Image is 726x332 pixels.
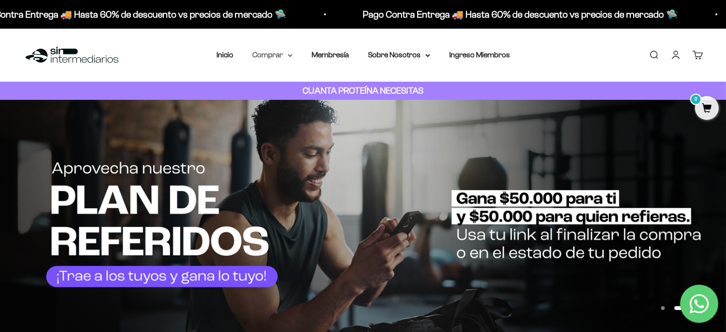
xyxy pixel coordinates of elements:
a: Inicio [217,51,233,59]
summary: Comprar [252,49,293,61]
mark: 0 [690,94,702,105]
p: Pago Contra Entrega 🚚 Hasta 60% de descuento vs precios de mercado 🛸 [361,7,676,22]
summary: Sobre Nosotros [368,49,430,61]
a: Membresía [312,51,349,59]
a: Ingreso Miembros [449,51,510,59]
strong: CUANTA PROTEÍNA NECESITAS [303,86,423,96]
a: 0 [695,104,719,114]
